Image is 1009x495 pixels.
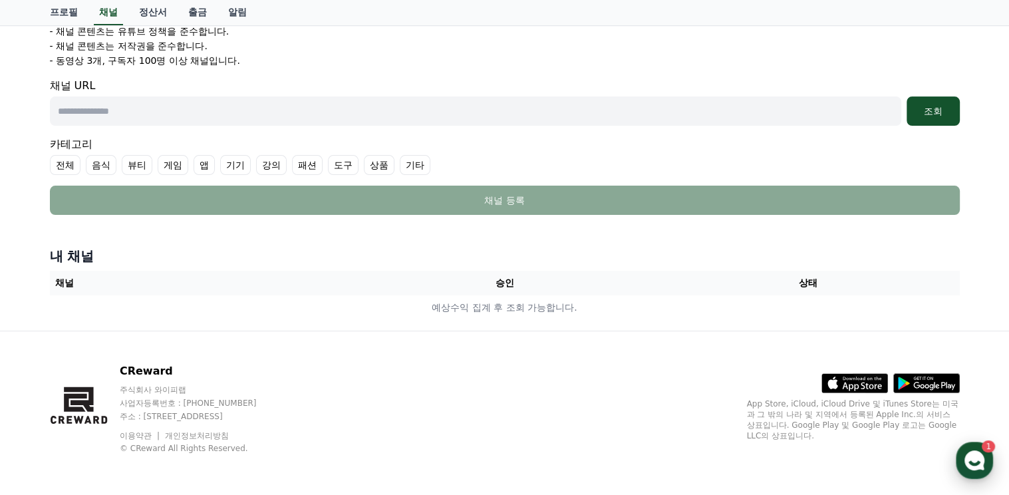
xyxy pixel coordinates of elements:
[50,271,353,295] th: 채널
[165,431,229,440] a: 개인정보처리방침
[328,155,359,175] label: 도구
[50,247,960,265] h4: 내 채널
[220,155,251,175] label: 기기
[656,271,959,295] th: 상태
[88,385,172,418] a: 1대화
[4,385,88,418] a: 홈
[50,54,240,67] p: - 동영상 3개, 구독자 100명 이상 채널입니다.
[122,155,152,175] label: 뷰티
[120,411,282,422] p: 주소 : [STREET_ADDRESS]
[364,155,394,175] label: 상품
[50,155,80,175] label: 전체
[206,405,221,415] span: 설정
[120,443,282,454] p: © CReward All Rights Reserved.
[122,405,138,416] span: 대화
[400,155,430,175] label: 기타
[86,155,116,175] label: 음식
[353,271,656,295] th: 승인
[747,399,960,441] p: App Store, iCloud, iCloud Drive 및 iTunes Store는 미국과 그 밖의 나라 및 지역에서 등록된 Apple Inc.의 서비스 상표입니다. Goo...
[158,155,188,175] label: 게임
[50,136,960,175] div: 카테고리
[76,194,933,207] div: 채널 등록
[120,431,162,440] a: 이용약관
[42,405,50,415] span: 홈
[172,385,255,418] a: 설정
[50,186,960,215] button: 채널 등록
[256,155,287,175] label: 강의
[50,78,960,126] div: 채널 URL
[194,155,215,175] label: 앱
[907,96,960,126] button: 조회
[292,155,323,175] label: 패션
[120,363,282,379] p: CReward
[120,398,282,409] p: 사업자등록번호 : [PHONE_NUMBER]
[50,25,229,38] p: - 채널 콘텐츠는 유튜브 정책을 준수합니다.
[135,384,140,395] span: 1
[912,104,954,118] div: 조회
[50,295,960,320] td: 예상수익 집계 후 조회 가능합니다.
[50,39,208,53] p: - 채널 콘텐츠는 저작권을 준수합니다.
[120,385,282,395] p: 주식회사 와이피랩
